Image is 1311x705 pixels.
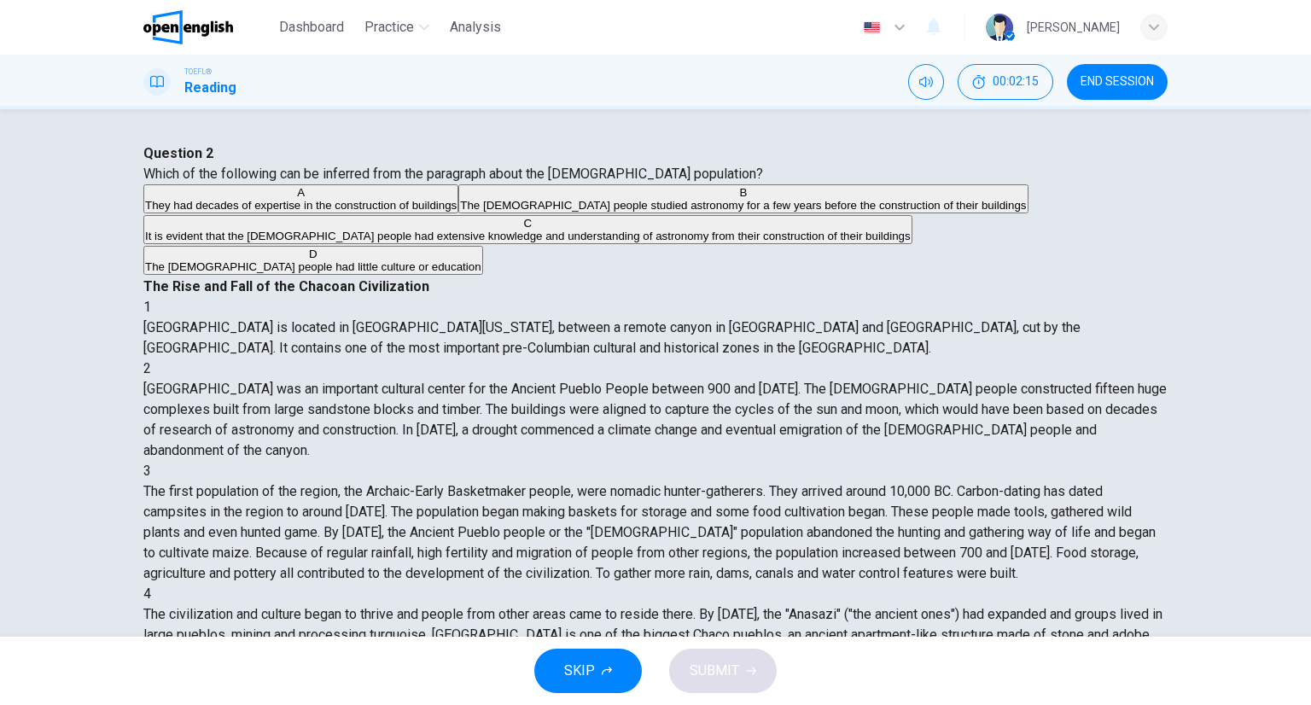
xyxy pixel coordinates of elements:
button: Analysis [443,12,508,43]
span: It is evident that the [DEMOGRAPHIC_DATA] people had extensive knowledge and understanding of ast... [145,230,911,242]
span: Practice [364,17,414,38]
span: Dashboard [279,17,344,38]
button: END SESSION [1067,64,1168,100]
span: Which of the following can be inferred from the paragraph about the [DEMOGRAPHIC_DATA] population? [143,166,763,182]
span: TOEFL® [184,66,212,78]
img: en [861,21,883,34]
span: The first population of the region, the Archaic-Early Basketmaker people, were nomadic hunter-gat... [143,483,1156,581]
h1: Reading [184,78,236,98]
span: SKIP [564,659,595,683]
button: SKIP [534,649,642,693]
button: Dashboard [272,12,351,43]
div: 1 [143,297,1168,318]
div: 2 [143,358,1168,379]
button: Practice [358,12,436,43]
img: Profile picture [986,14,1013,41]
div: 3 [143,461,1168,481]
span: The [DEMOGRAPHIC_DATA] people had little culture or education [145,260,481,273]
div: C [145,217,911,230]
span: [GEOGRAPHIC_DATA] is located in [GEOGRAPHIC_DATA][US_STATE], between a remote canyon in [GEOGRAPH... [143,319,1081,356]
span: The civilization and culture began to thrive and people from other areas came to reside there. By... [143,606,1164,704]
span: 00:02:15 [993,75,1039,89]
h4: The Rise and Fall of the Chacoan Civilization [143,277,1168,297]
h4: Question 2 [143,143,1168,164]
span: They had decades of expertise in the construction of buildings [145,199,457,212]
span: END SESSION [1081,75,1154,89]
span: Analysis [450,17,501,38]
div: D [145,248,481,260]
span: [GEOGRAPHIC_DATA] was an important cultural center for the Ancient Pueblo People between 900 and ... [143,381,1167,458]
button: 00:02:15 [958,64,1053,100]
a: OpenEnglish logo [143,10,272,44]
div: 4 [143,584,1168,604]
button: BThe [DEMOGRAPHIC_DATA] people studied astronomy for a few years before the construction of their... [458,184,1028,213]
img: OpenEnglish logo [143,10,233,44]
button: DThe [DEMOGRAPHIC_DATA] people had little culture or education [143,246,483,275]
div: [PERSON_NAME] [1027,17,1120,38]
button: AThey had decades of expertise in the construction of buildings [143,184,458,213]
div: B [460,186,1026,199]
div: A [145,186,457,199]
div: Hide [958,64,1053,100]
div: Mute [908,64,944,100]
span: The [DEMOGRAPHIC_DATA] people studied astronomy for a few years before the construction of their ... [460,199,1026,212]
button: CIt is evident that the [DEMOGRAPHIC_DATA] people had extensive knowledge and understanding of as... [143,215,912,244]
